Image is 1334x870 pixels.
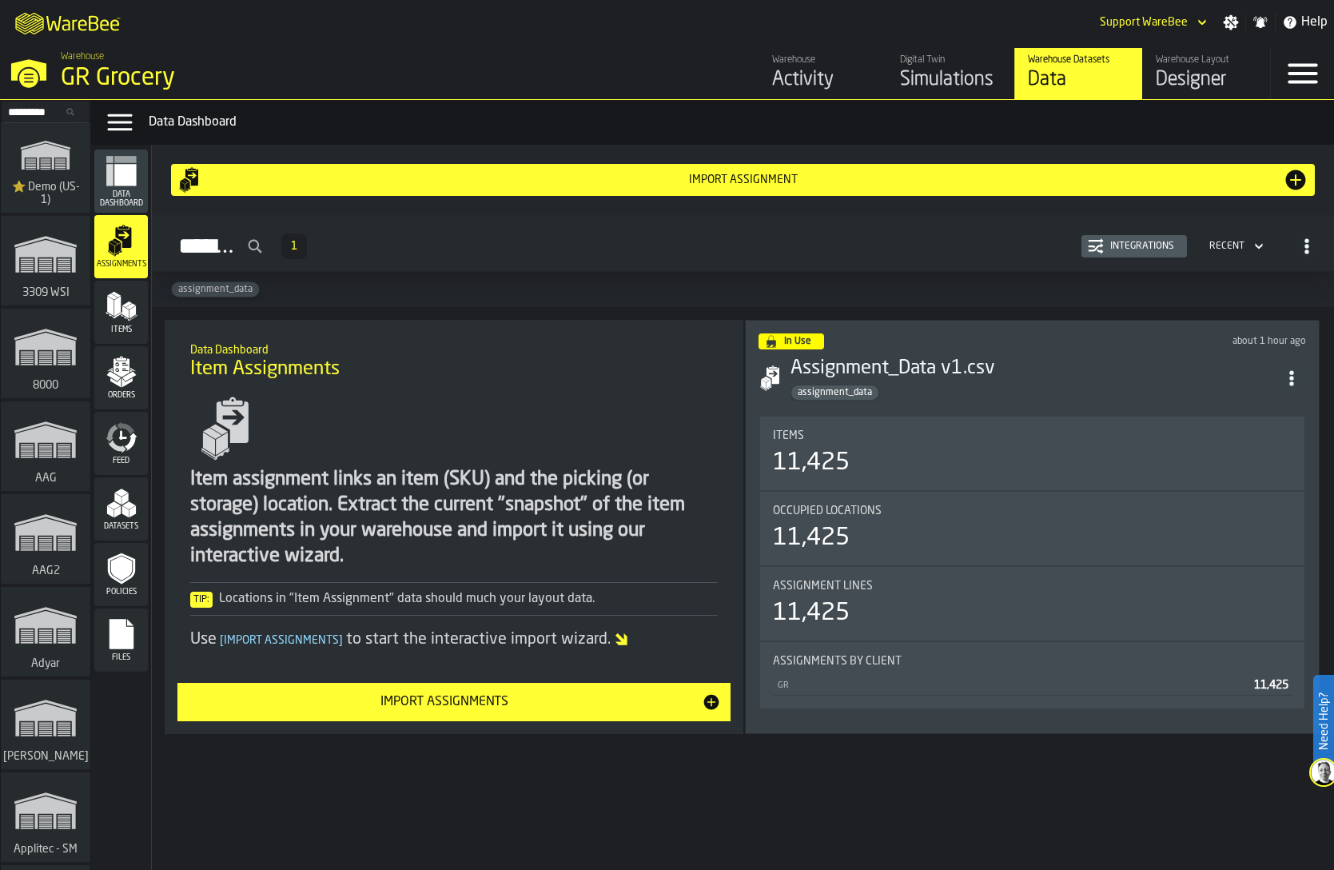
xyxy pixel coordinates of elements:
div: Use to start the interactive import wizard. [190,629,717,651]
a: link-to-/wh/i/e451d98b-95f6-4604-91ff-c80219f9c36d/designer [1142,48,1270,99]
div: Title [773,505,1292,517]
span: Occupied Locations [773,505,882,517]
label: button-toggle-Help [1276,13,1334,32]
div: Title [773,580,1292,593]
a: link-to-/wh/i/662479f8-72da-4751-a936-1d66c412adb4/simulations [1,772,90,865]
span: Item Assignments [190,357,340,382]
button: button-Integrations [1081,235,1187,257]
span: ] [339,635,343,646]
a: link-to-/wh/i/862141b4-a92e-43d2-8b2b-6509793ccc83/simulations [1,587,90,680]
span: assignment_data [791,387,878,398]
span: Policies [94,588,148,597]
a: link-to-/wh/i/e451d98b-95f6-4604-91ff-c80219f9c36d/simulations [886,48,1014,99]
div: stat-Assignments by Client [760,642,1304,708]
div: GR Grocery [61,64,492,93]
div: Updated: 04/10/2025, 10:48:41 Created: 08/09/2025, 15:21:55 [1066,336,1306,347]
span: Warehouse [61,51,104,62]
div: StatList-item-GR [773,674,1292,696]
li: menu Files [94,609,148,672]
a: link-to-/wh/i/27cb59bd-8ba0-4176-b0f1-d82d60966913/simulations [1,401,90,494]
label: button-toggle-Data Menu [98,106,142,138]
label: button-toggle-Settings [1217,14,1245,30]
div: Warehouse Datasets [1028,54,1129,66]
a: link-to-/wh/i/103622fe-4b04-4da1-b95f-2619b9c959cc/simulations [1,123,90,216]
div: DropdownMenuValue-4 [1209,241,1244,252]
div: Activity [772,67,874,93]
span: 1 [291,241,297,252]
a: link-to-/wh/i/d1ef1afb-ce11-4124-bdae-ba3d01893ec0/simulations [1,216,90,309]
div: DropdownMenuValue-4 [1203,237,1267,256]
span: 8000 [30,379,62,392]
span: ⭐ Demo (US-1) [7,181,84,206]
div: ItemListCard-DashboardItemContainer [745,320,1320,734]
span: Import Assignments [217,635,346,646]
span: Items [94,325,148,334]
h3: Assignment_Data v1.csv [790,356,1277,381]
div: Data [1028,67,1129,93]
span: AAG2 [29,565,63,577]
div: ButtonLoadMore-Load More-Prev-First-Last [275,233,313,259]
span: Adyar [28,657,63,670]
div: ItemListCard- [165,320,743,734]
div: stat-Items [760,417,1304,490]
a: link-to-/wh/i/b2e041e4-2753-4086-a82a-958e8abdd2c7/simulations [1,309,90,401]
li: menu Assignments [94,215,148,279]
div: Title [773,655,1292,668]
div: stat-Occupied Locations [760,492,1304,565]
label: Need Help? [1315,676,1332,766]
div: Title [773,429,1292,442]
li: menu Items [94,281,148,345]
div: title-Item Assignments [177,333,730,390]
div: Item assignment links an item (SKU) and the picking (or storage) location. Extract the current "s... [190,467,717,569]
div: 11,425 [773,524,850,553]
div: Digital Twin [900,54,1001,66]
div: stat-Assignment lines [760,567,1304,641]
div: Data Dashboard [149,113,1328,132]
li: menu Data Dashboard [94,150,148,214]
span: AAG [32,472,60,485]
span: 3309 WSI [19,286,73,299]
div: status-4 2 [759,333,824,349]
span: assignment_data [172,284,259,295]
span: Assignments [94,260,148,269]
div: Import assignment [203,174,1283,186]
h2: button-Assignments [152,215,1334,272]
div: Locations in "Item Assignment" data should much your layout data. [190,589,717,609]
span: [ [220,635,224,646]
label: button-toggle-Notifications [1246,14,1275,30]
div: Warehouse [772,54,874,66]
div: Designer [1156,67,1257,93]
span: Tip: [190,592,213,608]
div: Simulations [900,67,1001,93]
span: Datasets [94,522,148,531]
span: Assignment lines [773,580,873,593]
div: Warehouse Layout [1156,54,1257,66]
div: 11,425 [773,449,850,477]
div: Integrations [1104,241,1181,252]
div: DropdownMenuValue-Support WareBee [1100,16,1188,29]
span: Assignments by Client [773,655,902,668]
div: 11,425 [773,599,850,628]
a: link-to-/wh/i/e451d98b-95f6-4604-91ff-c80219f9c36d/data [1014,48,1142,99]
h2: Sub Title [190,341,717,357]
span: 11,425 [1254,680,1288,691]
span: In Use [784,337,811,346]
a: link-to-/wh/i/ba0ffe14-8e36-4604-ab15-0eac01efbf24/simulations [1,494,90,587]
li: menu Policies [94,543,148,607]
button: button-Import assignment [171,164,1315,196]
li: menu Orders [94,346,148,410]
li: menu Datasets [94,477,148,541]
label: button-toggle-Menu [1271,48,1334,99]
div: Import Assignments [187,692,701,712]
li: menu Feed [94,412,148,476]
span: Applitec - SM [10,843,81,856]
a: link-to-/wh/i/72fe6713-8242-4c3c-8adf-5d67388ea6d5/simulations [1,680,90,772]
div: GR [776,680,1248,691]
section: card-AssignmentDashboardCard [759,413,1306,712]
div: DropdownMenuValue-Support WareBee [1093,13,1210,32]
